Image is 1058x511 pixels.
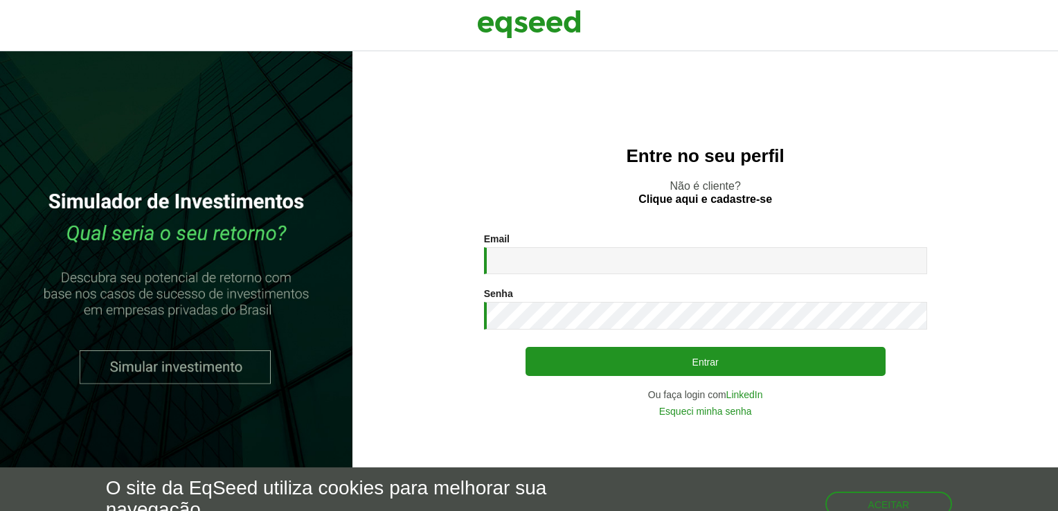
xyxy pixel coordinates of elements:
p: Não é cliente? [380,179,1030,206]
a: Esqueci minha senha [659,406,752,416]
label: Email [484,234,510,244]
label: Senha [484,289,513,298]
h2: Entre no seu perfil [380,146,1030,166]
a: Clique aqui e cadastre-se [638,194,772,205]
img: EqSeed Logo [477,7,581,42]
button: Entrar [526,347,886,376]
a: LinkedIn [726,390,763,400]
div: Ou faça login com [484,390,927,400]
